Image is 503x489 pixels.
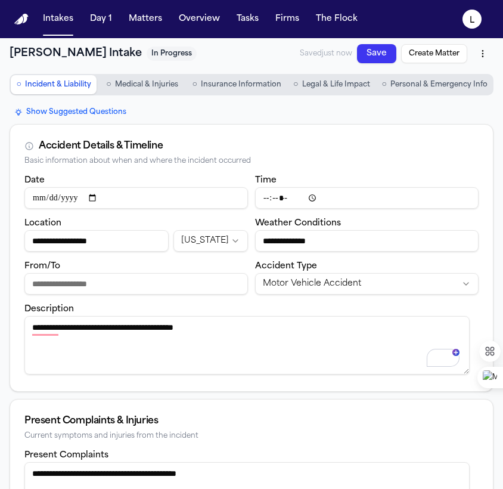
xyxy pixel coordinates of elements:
span: Incident & Liability [25,80,91,89]
div: Basic information about when and where the incident occurred [24,157,479,166]
a: Home [14,14,29,25]
button: Go to Legal & Life Impact [288,75,374,94]
button: Day 1 [85,8,117,30]
button: Go to Medical & Injuries [99,75,185,94]
img: Finch Logo [14,14,29,25]
div: Accident Details & Timeline [39,139,163,153]
input: Incident location [24,230,169,252]
button: Tasks [232,8,263,30]
label: Present Complaints [24,451,108,460]
span: Saved just now [300,49,352,58]
label: Accident Type [255,262,317,271]
span: In Progress [147,47,197,61]
button: Intakes [38,8,78,30]
button: Go to Incident & Liability [11,75,97,94]
button: The Flock [311,8,362,30]
button: Create Matter [401,44,467,63]
input: From/To destination [24,273,248,295]
label: Weather Conditions [255,219,341,228]
div: Present Complaints & Injuries [24,414,479,428]
label: From/To [24,262,60,271]
input: Weather conditions [255,230,479,252]
button: Matters [124,8,167,30]
textarea: To enrich screen reader interactions, please activate Accessibility in Grammarly extension settings [24,316,470,375]
span: Legal & Life Impact [302,80,370,89]
label: Description [24,305,74,314]
button: Overview [174,8,225,30]
span: ○ [16,79,21,91]
span: Medical & Injuries [115,80,178,89]
span: Insurance Information [201,80,281,89]
div: Current symptoms and injuries from the incident [24,432,479,441]
label: Time [255,176,277,185]
button: Go to Personal & Emergency Info [377,75,492,94]
label: Location [24,219,61,228]
h1: [PERSON_NAME] Intake [10,45,142,62]
button: Go to Insurance Information [188,75,286,94]
span: ○ [106,79,111,91]
input: Incident date [24,187,248,209]
button: Show Suggested Questions [10,105,131,119]
button: Incident state [173,230,248,252]
span: Personal & Emergency Info [390,80,488,89]
button: More actions [472,43,493,64]
span: ○ [293,79,298,91]
input: Incident time [255,187,479,209]
span: ○ [382,79,387,91]
label: Date [24,176,45,185]
button: Save [357,44,396,63]
button: Firms [271,8,304,30]
span: ○ [192,79,197,91]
